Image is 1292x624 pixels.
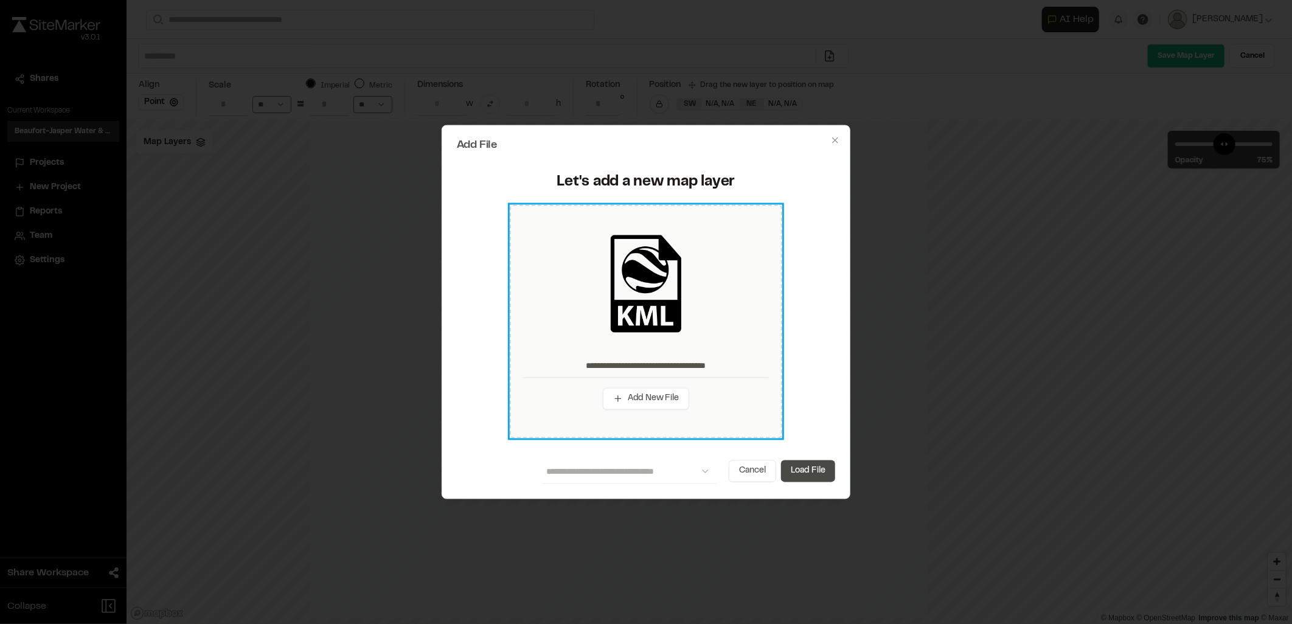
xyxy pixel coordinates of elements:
img: kml_black_icon.png [597,235,695,333]
div: Let's add a new map layer [464,173,828,193]
div: Add New File [510,204,782,438]
button: Add New File [603,388,689,410]
button: Load File [781,460,835,482]
button: Cancel [729,460,776,482]
h2: Add File [457,140,835,151]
